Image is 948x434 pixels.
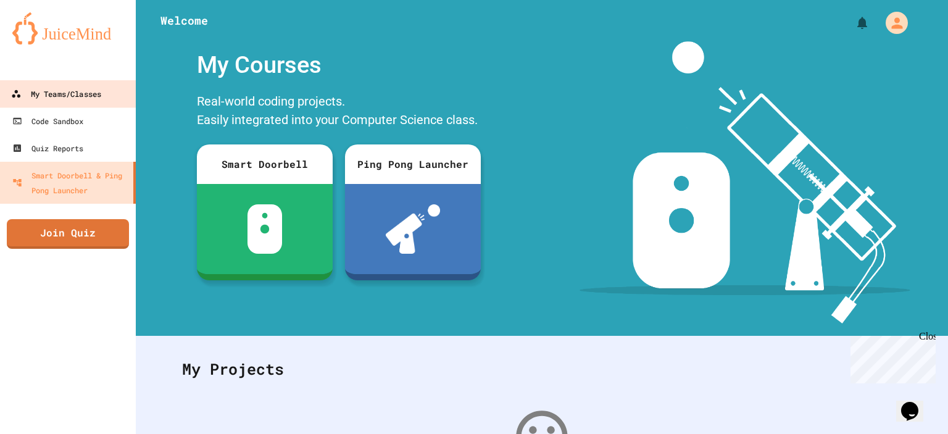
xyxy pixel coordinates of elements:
[12,141,83,156] div: Quiz Reports
[7,219,129,249] a: Join Quiz
[247,204,283,254] img: sdb-white.svg
[386,204,441,254] img: ppl-with-ball.png
[580,41,910,323] img: banner-image-my-projects.png
[170,345,914,393] div: My Projects
[191,89,487,135] div: Real-world coding projects. Easily integrated into your Computer Science class.
[846,331,936,383] iframe: chat widget
[873,9,911,37] div: My Account
[896,385,936,422] iframe: chat widget
[12,168,128,198] div: Smart Doorbell & Ping Pong Launcher
[11,86,101,102] div: My Teams/Classes
[832,12,873,33] div: My Notifications
[5,5,85,78] div: Chat with us now!Close
[197,144,333,184] div: Smart Doorbell
[191,41,487,89] div: My Courses
[12,12,123,44] img: logo-orange.svg
[345,144,481,184] div: Ping Pong Launcher
[12,114,83,128] div: Code Sandbox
